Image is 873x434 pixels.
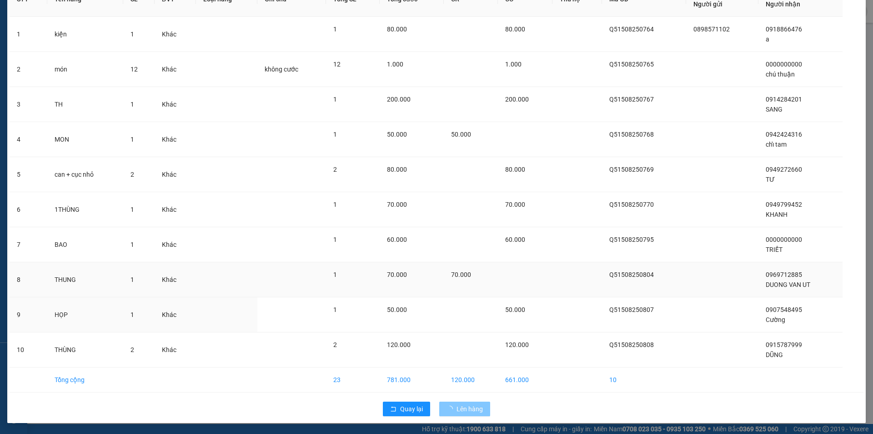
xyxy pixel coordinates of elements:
button: Lên hàng [439,402,490,416]
span: 1.000 [505,61,522,68]
span: 0914284201 [766,96,802,103]
span: 1 [130,101,134,108]
span: không cước [265,66,298,73]
span: 1 [333,26,337,33]
span: Q51508250804 [609,271,654,278]
span: a [766,36,769,43]
span: Lên hàng [457,404,483,414]
td: 10 [602,368,686,393]
td: HỌP [47,297,124,332]
span: 1 [130,276,134,283]
td: can + cục nhỏ [47,157,124,192]
span: Quay lại [400,404,423,414]
td: THÙNG [47,332,124,368]
span: Q51508250767 [609,96,654,103]
span: 200.000 [387,96,411,103]
td: 2 [10,52,47,87]
td: TH [47,87,124,122]
td: 8 [10,262,47,297]
span: 12 [130,66,138,73]
span: 1 [130,311,134,318]
span: SANG [766,106,783,113]
td: Khác [155,17,196,52]
span: Cường [766,316,785,323]
td: MON [47,122,124,157]
td: 7 [10,227,47,262]
span: 2 [333,166,337,173]
span: Q51508250768 [609,131,654,138]
span: 120.000 [387,341,411,348]
span: 70.000 [451,271,471,278]
span: Người gửi [693,0,722,8]
td: Tổng cộng [47,368,124,393]
td: 9 [10,297,47,332]
span: 1 [130,241,134,248]
span: 60.000 [505,236,525,243]
span: 50.000 [451,131,471,138]
span: DŨNG [766,351,783,358]
span: 80.000 [387,166,407,173]
span: Q51508250765 [609,61,654,68]
span: 80.000 [505,26,525,33]
span: Q51508250769 [609,166,654,173]
span: 1 [333,201,337,208]
td: Khác [155,227,196,262]
span: 80.000 [387,26,407,33]
td: Khác [155,332,196,368]
td: Khác [155,122,196,157]
span: TƯ [766,176,775,183]
span: 60.000 [387,236,407,243]
span: 2 [130,171,134,178]
td: kiện [47,17,124,52]
span: 0898571102 [693,26,730,33]
span: 0915787999 [766,341,802,348]
span: 0918866476 [766,26,802,33]
span: chỉ tam [766,141,787,148]
span: Người nhận [766,0,800,8]
button: rollbackQuay lại [383,402,430,416]
span: 1 [130,136,134,143]
td: Khác [155,297,196,332]
span: 0000000000 [766,236,802,243]
td: 3 [10,87,47,122]
span: 0969712885 [766,271,802,278]
span: 1 [333,271,337,278]
span: chú thuận [766,71,795,78]
span: Q51508250807 [609,306,654,313]
td: 661.000 [498,368,552,393]
span: rollback [390,406,396,413]
td: 1 [10,17,47,52]
td: Khác [155,52,196,87]
span: 200.000 [505,96,529,103]
td: 120.000 [444,368,498,393]
span: 2 [130,346,134,353]
td: THUNG [47,262,124,297]
span: 1 [333,131,337,138]
span: 0000000000 [766,61,802,68]
span: 50.000 [387,131,407,138]
span: Q51508250764 [609,26,654,33]
span: 1 [333,96,337,103]
span: 80.000 [505,166,525,173]
span: 50.000 [505,306,525,313]
td: BAO [47,227,124,262]
span: loading [447,406,457,412]
span: TRIẾT [766,246,783,253]
td: 5 [10,157,47,192]
span: 50.000 [387,306,407,313]
td: Khác [155,87,196,122]
span: 1.000 [387,61,403,68]
span: 0949272660 [766,166,802,173]
span: 2 [333,341,337,348]
td: 1THÙNG [47,192,124,227]
td: 781.000 [380,368,444,393]
td: 6 [10,192,47,227]
td: Khác [155,192,196,227]
td: Khác [155,157,196,192]
span: Q51508250770 [609,201,654,208]
span: 0949799452 [766,201,802,208]
span: 0942424316 [766,131,802,138]
span: Q51508250808 [609,341,654,348]
span: 0907548495 [766,306,802,313]
span: 1 [130,206,134,213]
